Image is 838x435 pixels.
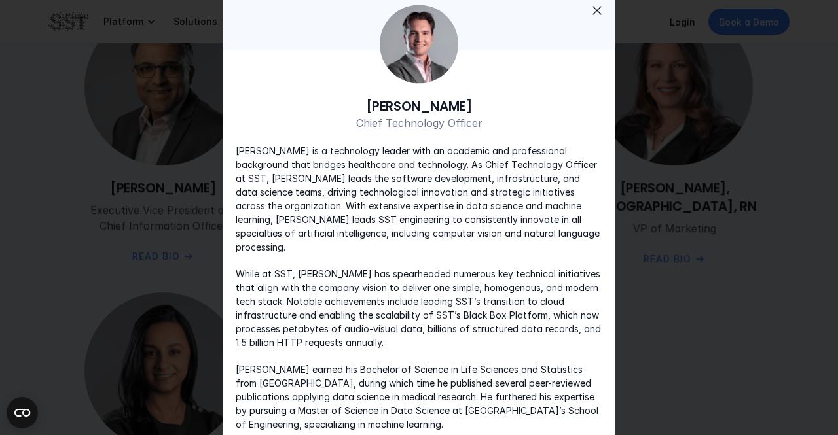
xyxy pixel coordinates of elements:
[236,362,602,430] p: [PERSON_NAME] earned his Bachelor of Science in Life Sciences and Statistics from [GEOGRAPHIC_DAT...
[236,143,602,253] p: [PERSON_NAME] is a technology leader with an academic and professional background that bridges he...
[236,96,602,114] h6: [PERSON_NAME]
[236,266,602,349] p: While at SST, [PERSON_NAME] has spearheaded numerous key technical initiatives that align with th...
[589,2,605,18] span: close
[236,114,602,130] p: Chief Technology Officer
[7,397,38,428] button: Open CMP widget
